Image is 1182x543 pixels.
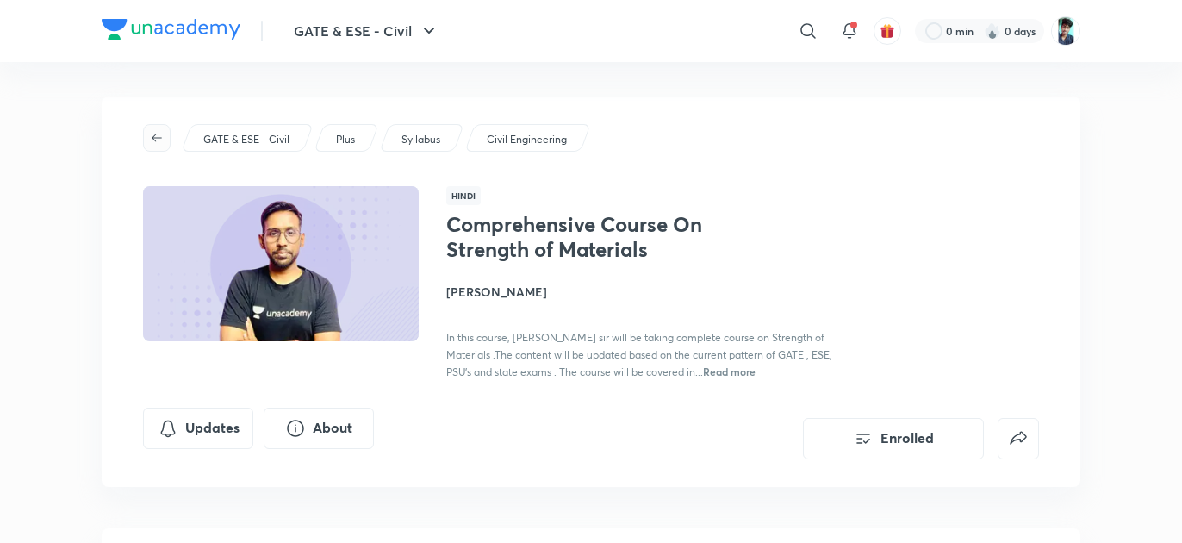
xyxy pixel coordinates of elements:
[203,132,289,147] p: GATE & ESE - Civil
[102,19,240,44] a: Company Logo
[264,408,374,449] button: About
[399,132,444,147] a: Syllabus
[487,132,567,147] p: Civil Engineering
[102,19,240,40] img: Company Logo
[880,23,895,39] img: avatar
[803,418,984,459] button: Enrolled
[1051,16,1080,46] img: Himanshu Raj
[333,132,358,147] a: Plus
[283,14,450,48] button: GATE & ESE - Civil
[998,418,1039,459] button: false
[703,365,756,378] span: Read more
[446,331,832,378] span: In this course, [PERSON_NAME] sir will be taking complete course on Strength of Materials .The co...
[984,22,1001,40] img: streak
[201,132,293,147] a: GATE & ESE - Civil
[874,17,901,45] button: avatar
[446,212,728,262] h1: Comprehensive Course On Strength of Materials
[484,132,570,147] a: Civil Engineering
[446,186,481,205] span: Hindi
[401,132,440,147] p: Syllabus
[336,132,355,147] p: Plus
[446,283,832,301] h4: [PERSON_NAME]
[143,408,253,449] button: Updates
[140,184,421,343] img: Thumbnail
